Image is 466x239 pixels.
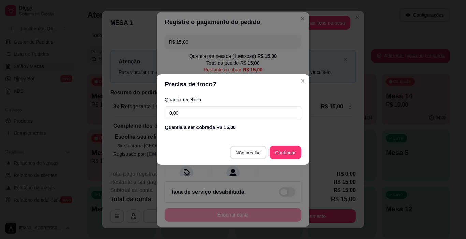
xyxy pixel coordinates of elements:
[157,74,309,95] header: Precisa de troco?
[165,124,301,131] div: Quantia à ser cobrada R$ 15,00
[270,146,301,159] button: Continuar
[297,76,308,86] button: Close
[165,97,301,102] label: Quantia recebida
[230,146,266,159] button: Não preciso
